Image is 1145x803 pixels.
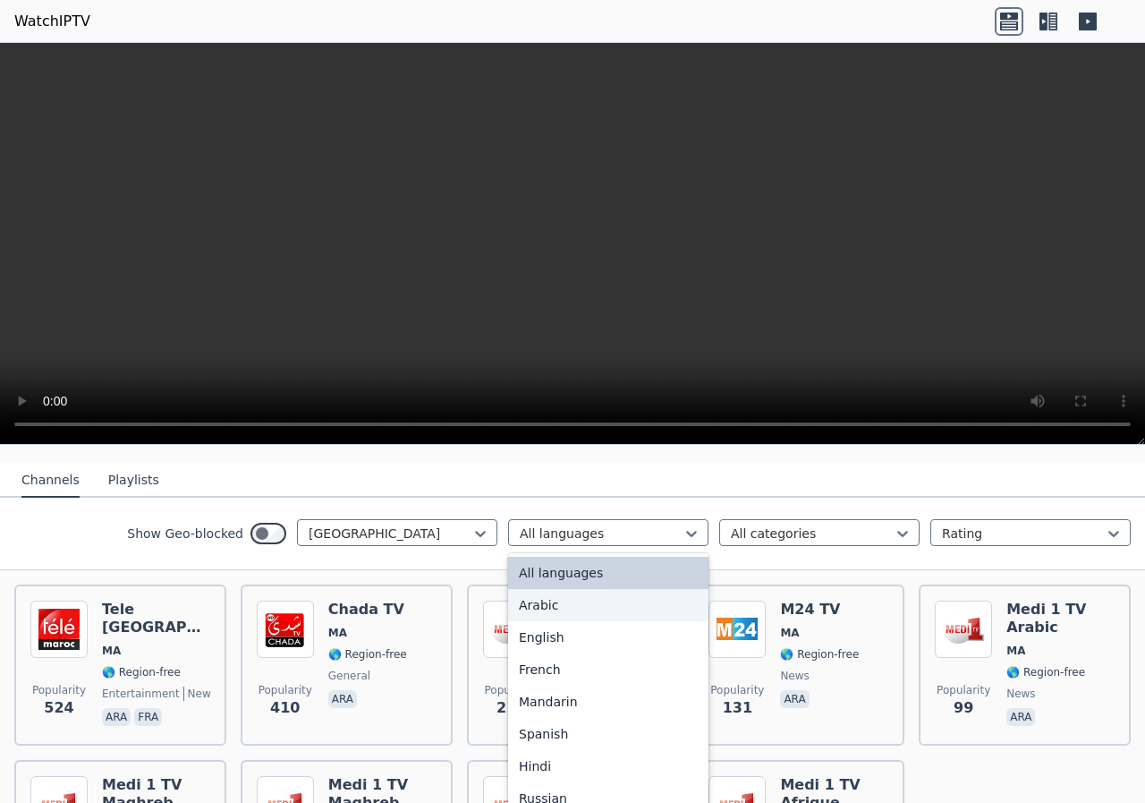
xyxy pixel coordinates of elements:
span: 🌎 Region-free [102,665,181,679]
span: MA [1006,644,1025,658]
img: Tele Maroc [30,601,88,658]
button: Playlists [108,464,159,498]
div: Mandarin [508,686,708,718]
p: ara [780,690,809,708]
img: Medi 1 TV Arabic [483,601,540,658]
div: Hindi [508,750,708,782]
span: MA [328,626,347,640]
h6: M24 TV [780,601,859,619]
img: Chada TV [257,601,314,658]
span: Popularity [485,683,539,697]
span: 🌎 Region-free [328,647,407,662]
h6: Chada TV [328,601,407,619]
div: All languages [508,557,708,589]
div: Spanish [508,718,708,750]
h6: Tele [GEOGRAPHIC_DATA] [102,601,210,636]
span: entertainment [102,687,180,701]
div: French [508,654,708,686]
span: Popularity [259,683,312,697]
span: MA [780,626,799,640]
span: news [1006,687,1035,701]
span: MA [102,644,121,658]
a: WatchIPTV [14,11,90,32]
p: ara [102,708,131,726]
span: 🌎 Region-free [1006,665,1085,679]
span: news [183,687,216,701]
span: Popularity [32,683,86,697]
label: Show Geo-blocked [127,525,243,542]
span: general [328,669,370,683]
span: news [780,669,809,683]
span: 131 [723,697,752,719]
span: 410 [270,697,300,719]
div: English [508,621,708,654]
div: Arabic [508,589,708,621]
span: 210 [496,697,526,719]
p: ara [328,690,357,708]
span: 🌎 Region-free [780,647,859,662]
span: Popularity [937,683,990,697]
button: Channels [21,464,80,498]
span: 524 [44,697,73,719]
span: Popularity [710,683,764,697]
span: 99 [954,697,973,719]
p: ara [1006,708,1035,726]
img: Medi 1 TV Arabic [935,601,992,658]
img: M24 TV [708,601,766,658]
h6: Medi 1 TV Arabic [1006,601,1115,636]
p: fra [134,708,162,726]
